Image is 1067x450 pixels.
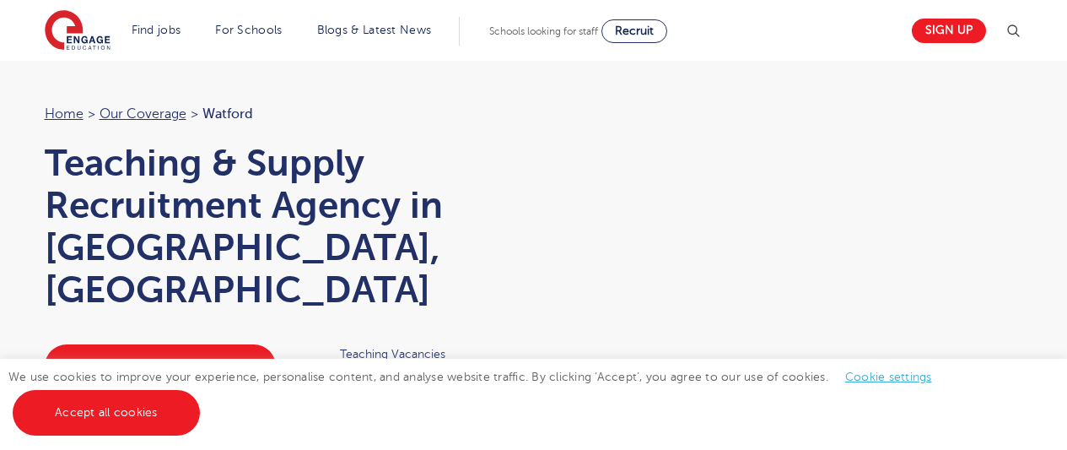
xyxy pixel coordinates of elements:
[601,19,667,43] a: Recruit
[202,106,253,122] span: Watford
[317,24,432,36] a: Blogs & Latest News
[340,344,517,364] span: Teaching Vacancies
[132,24,181,36] a: Find jobs
[912,19,986,43] a: Sign up
[45,142,517,311] h1: Teaching & Supply Recruitment Agency in [GEOGRAPHIC_DATA], [GEOGRAPHIC_DATA]
[45,103,517,125] nav: breadcrumb
[845,371,932,383] a: Cookie settings
[45,106,84,122] a: Home
[13,390,200,436] a: Accept all cookies
[489,25,598,37] span: Schools looking for staff
[100,106,186,122] a: Our coverage
[8,371,949,419] span: We use cookies to improve your experience, personalise content, and analyse website traffic. By c...
[191,106,198,122] span: >
[88,106,95,122] span: >
[45,344,276,388] a: Looking for a new agency partner?
[615,24,654,37] span: Recruit
[45,10,110,52] img: Engage Education
[215,24,282,36] a: For Schools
